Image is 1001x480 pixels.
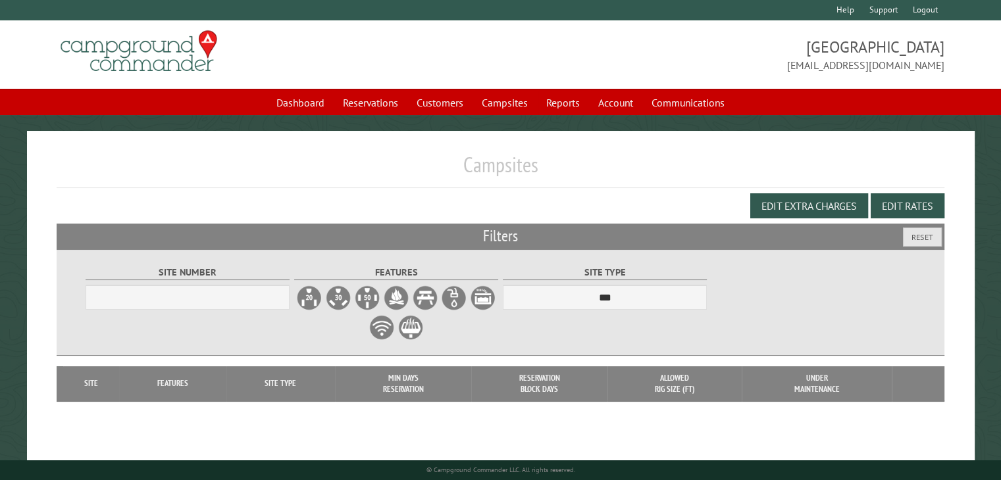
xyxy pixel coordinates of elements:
small: © Campground Commander LLC. All rights reserved. [426,466,575,474]
label: Sewer Hookup [470,285,496,311]
label: Grill [398,314,424,341]
h2: Filters [57,224,944,249]
button: Edit Extra Charges [750,193,868,218]
img: Campground Commander [57,26,221,77]
label: Picnic Table [412,285,438,311]
a: Account [590,90,641,115]
label: Site Number [86,265,290,280]
label: Features [294,265,499,280]
th: Min Days Reservation [335,366,471,401]
th: Site Type [226,366,335,401]
label: Firepit [383,285,409,311]
label: WiFi Service [369,314,395,341]
label: Site Type [503,265,707,280]
th: Under Maintenance [742,366,892,401]
span: [GEOGRAPHIC_DATA] [EMAIL_ADDRESS][DOMAIN_NAME] [501,36,944,73]
button: Edit Rates [871,193,944,218]
label: 30A Electrical Hookup [325,285,351,311]
a: Customers [409,90,471,115]
label: Water Hookup [441,285,467,311]
th: Allowed Rig Size (ft) [607,366,742,401]
th: Reservation Block Days [471,366,607,401]
a: Dashboard [269,90,332,115]
th: Features [119,366,226,401]
a: Communications [644,90,732,115]
button: Reset [903,228,942,247]
a: Reports [538,90,588,115]
th: Site [63,366,119,401]
a: Reservations [335,90,406,115]
h1: Campsites [57,152,944,188]
a: Campsites [474,90,536,115]
label: 50A Electrical Hookup [354,285,380,311]
label: 20A Electrical Hookup [296,285,322,311]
